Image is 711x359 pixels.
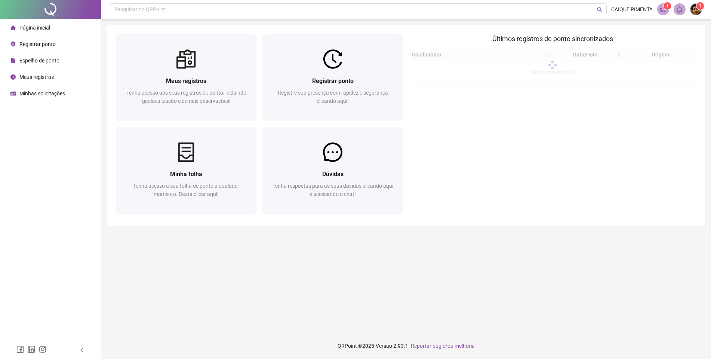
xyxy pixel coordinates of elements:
span: Minha folha [170,171,202,178]
span: 1 [699,3,702,9]
a: DúvidasTenha respostas para as suas dúvidas clicando aqui e acessando o chat! [262,127,403,214]
span: Registrar ponto [19,41,56,47]
span: left [79,347,84,353]
img: 40311 [690,4,702,15]
span: Tenha acesso aos seus registros de ponto, incluindo geolocalização e demais observações! [126,90,246,104]
span: Registre sua presença com rapidez e segurança clicando aqui! [278,90,388,104]
span: Espelho de ponto [19,58,59,64]
span: clock-circle [10,74,16,80]
span: Meus registros [166,77,206,85]
span: Dúvidas [322,171,344,178]
span: Meus registros [19,74,54,80]
span: Reportar bug e/ou melhoria [411,343,475,349]
span: Versão [376,343,392,349]
span: instagram [39,346,46,353]
span: bell [676,6,683,13]
span: Página inicial [19,25,50,31]
span: search [597,7,603,12]
a: Minha folhaTenha acesso a sua folha de ponto a qualquer momento. Basta clicar aqui! [116,127,256,214]
sup: Atualize o seu contato no menu Meus Dados [696,2,704,10]
span: linkedin [28,346,35,353]
span: Tenha respostas para as suas dúvidas clicando aqui e acessando o chat! [273,183,393,197]
span: Registrar ponto [312,77,354,85]
span: CAIQUE PIMENTA [611,5,653,13]
span: file [10,58,16,63]
a: Meus registrosTenha acesso aos seus registros de ponto, incluindo geolocalização e demais observa... [116,34,256,121]
span: 1 [666,3,669,9]
span: schedule [10,91,16,96]
span: Minhas solicitações [19,90,65,96]
span: notification [660,6,667,13]
span: facebook [16,346,24,353]
a: Registrar pontoRegistre sua presença com rapidez e segurança clicando aqui! [262,34,403,121]
span: Últimos registros de ponto sincronizados [492,35,613,43]
span: Tenha acesso a sua folha de ponto a qualquer momento. Basta clicar aqui! [133,183,239,197]
span: environment [10,42,16,47]
sup: 1 [664,2,671,10]
footer: QRPoint © 2025 - 2.93.1 - [101,333,711,359]
span: home [10,25,16,30]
